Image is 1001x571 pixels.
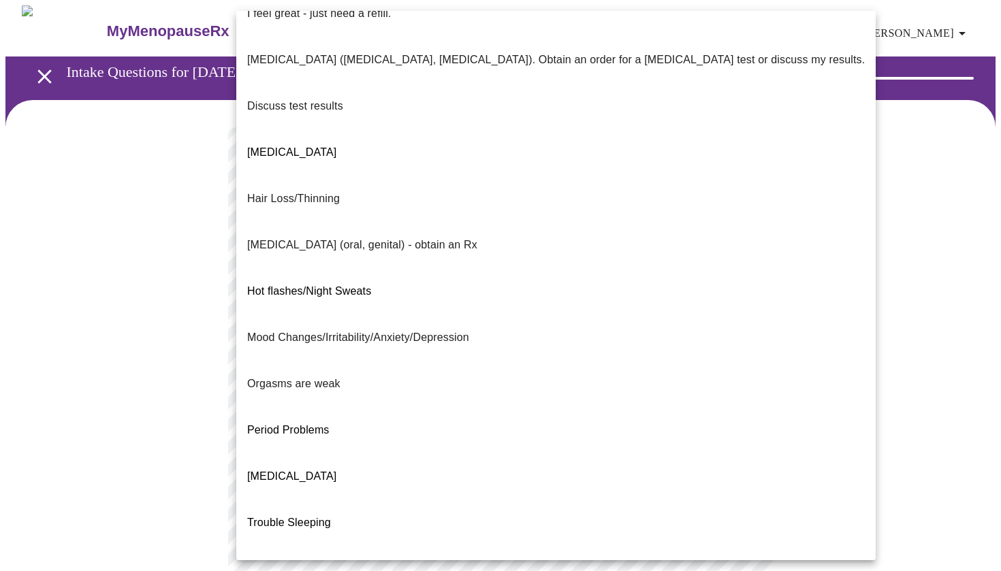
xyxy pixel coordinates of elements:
[247,237,477,253] p: [MEDICAL_DATA] (oral, genital) - obtain an Rx
[247,52,865,68] p: [MEDICAL_DATA] ([MEDICAL_DATA], [MEDICAL_DATA]). Obtain an order for a [MEDICAL_DATA] test or dis...
[247,285,371,297] span: Hot flashes/Night Sweats
[247,470,336,482] span: [MEDICAL_DATA]
[247,329,469,346] p: Mood Changes/Irritability/Anxiety/Depression
[247,376,340,392] p: Orgasms are weak
[247,517,331,528] span: Trouble Sleeping
[247,191,340,207] p: Hair Loss/Thinning
[247,98,343,114] p: Discuss test results
[247,424,330,436] span: Period Problems
[247,146,336,158] span: [MEDICAL_DATA]
[247,5,391,22] p: I feel great - just need a refill.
